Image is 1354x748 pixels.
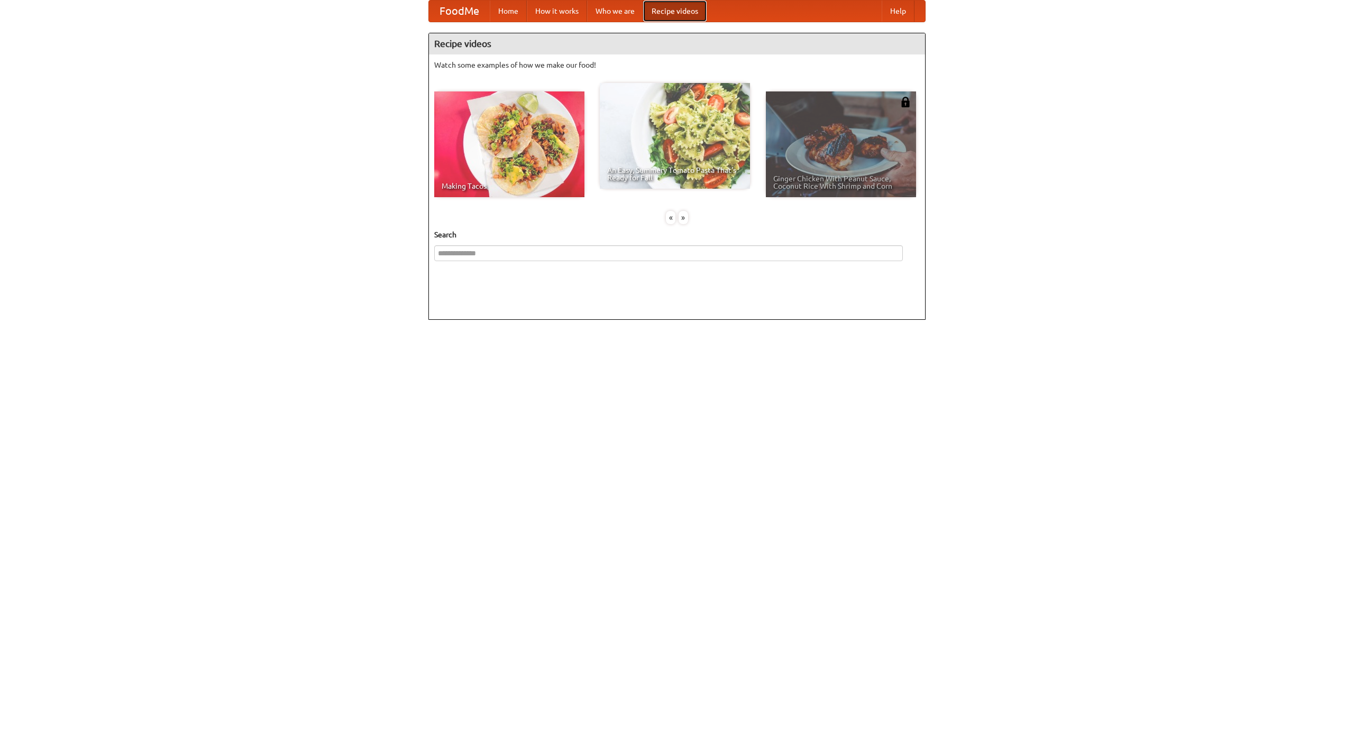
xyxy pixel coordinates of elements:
div: « [666,211,675,224]
h5: Search [434,229,920,240]
a: Making Tacos [434,91,584,197]
a: How it works [527,1,587,22]
a: Home [490,1,527,22]
a: FoodMe [429,1,490,22]
a: Recipe videos [643,1,707,22]
span: Making Tacos [442,182,577,190]
h4: Recipe videos [429,33,925,54]
a: Help [882,1,914,22]
p: Watch some examples of how we make our food! [434,60,920,70]
a: Who we are [587,1,643,22]
span: An Easy, Summery Tomato Pasta That's Ready for Fall [607,167,743,181]
div: » [679,211,688,224]
a: An Easy, Summery Tomato Pasta That's Ready for Fall [600,83,750,189]
img: 483408.png [900,97,911,107]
